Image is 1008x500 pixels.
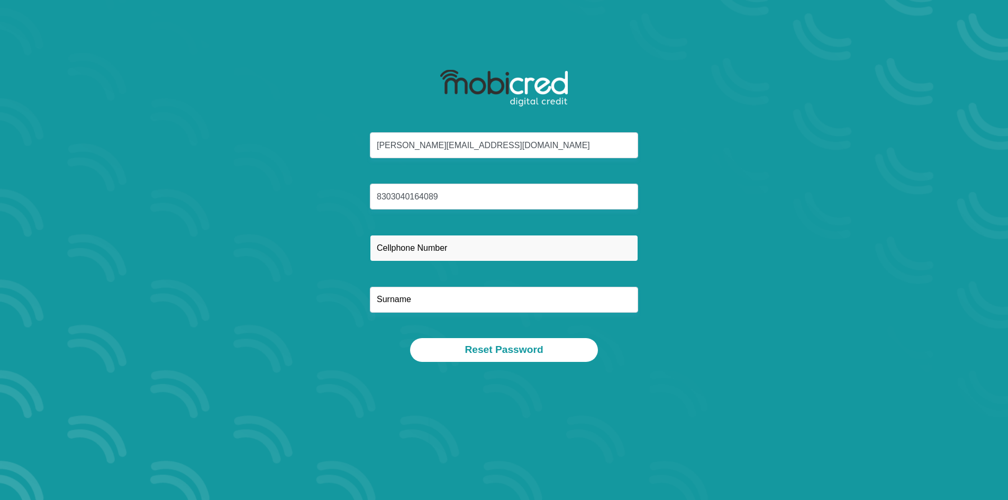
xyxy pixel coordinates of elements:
button: Reset Password [410,338,597,362]
input: Email [370,132,638,158]
input: ID Number [370,184,638,210]
input: Surname [370,287,638,313]
img: mobicred logo [440,70,568,107]
input: Cellphone Number [370,235,638,261]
